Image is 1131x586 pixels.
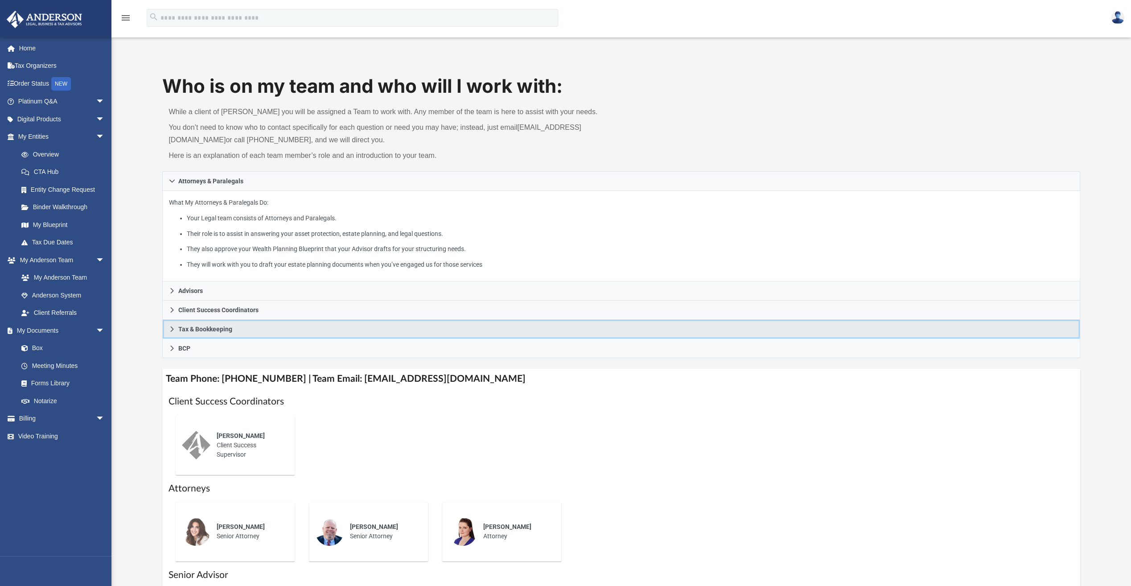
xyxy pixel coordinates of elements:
p: You don’t need to know who to contact specifically for each question or need you may have; instea... [169,121,615,146]
a: Tax Due Dates [12,234,118,252]
a: Platinum Q&Aarrow_drop_down [6,93,118,111]
a: Attorneys & Paralegals [162,171,1080,191]
a: My Documentsarrow_drop_down [6,322,114,339]
a: Tax & Bookkeeping [162,320,1080,339]
a: Order StatusNEW [6,74,118,93]
a: Box [12,339,109,357]
span: [PERSON_NAME] [217,432,265,439]
a: Forms Library [12,375,109,392]
a: Home [6,39,118,57]
a: Billingarrow_drop_down [6,410,118,428]
span: arrow_drop_down [96,322,114,340]
a: Advisors [162,281,1080,301]
i: menu [120,12,131,23]
img: thumbnail [315,517,344,546]
a: Client Success Coordinators [162,301,1080,320]
a: My Blueprint [12,216,114,234]
span: Attorneys & Paralegals [178,178,243,184]
a: Binder Walkthrough [12,198,118,216]
a: Client Referrals [12,304,114,322]
img: Anderson Advisors Platinum Portal [4,11,85,28]
a: [EMAIL_ADDRESS][DOMAIN_NAME] [169,124,581,144]
h1: Attorneys [169,482,1073,495]
h1: Who is on my team and who will I work with: [162,73,1080,99]
a: Tax Organizers [6,57,118,75]
h1: Client Success Coordinators [169,395,1073,408]
a: Video Training [6,427,114,445]
span: Tax & Bookkeeping [178,326,232,332]
img: thumbnail [448,517,477,546]
a: Overview [12,145,118,163]
a: Meeting Minutes [12,357,114,375]
a: CTA Hub [12,163,118,181]
div: NEW [51,77,71,91]
a: BCP [162,339,1080,358]
span: arrow_drop_down [96,410,114,428]
span: arrow_drop_down [96,251,114,269]
span: [PERSON_NAME] [483,523,531,530]
span: Advisors [178,288,203,294]
a: My Entitiesarrow_drop_down [6,128,118,146]
a: menu [120,17,131,23]
h4: Team Phone: [PHONE_NUMBER] | Team Email: [EMAIL_ADDRESS][DOMAIN_NAME] [162,369,1080,389]
div: Senior Attorney [210,516,288,547]
li: They will work with you to draft your estate planning documents when you’ve engaged us for those ... [187,259,1073,270]
span: Client Success Coordinators [178,307,259,313]
span: arrow_drop_down [96,110,114,128]
a: Notarize [12,392,114,410]
p: Here is an explanation of each team member’s role and an introduction to your team. [169,149,615,162]
span: BCP [178,345,190,351]
img: User Pic [1111,11,1124,24]
li: Their role is to assist in answering your asset protection, estate planning, and legal questions. [187,228,1073,239]
li: Your Legal team consists of Attorneys and Paralegals. [187,213,1073,224]
i: search [149,12,159,22]
p: While a client of [PERSON_NAME] you will be assigned a Team to work with. Any member of the team ... [169,106,615,118]
h1: Senior Advisor [169,569,1073,582]
img: thumbnail [182,517,210,546]
li: They also approve your Wealth Planning Blueprint that your Advisor drafts for your structuring ne... [187,243,1073,255]
a: Anderson System [12,286,114,304]
span: arrow_drop_down [96,128,114,146]
a: Digital Productsarrow_drop_down [6,110,118,128]
img: thumbnail [182,431,210,459]
div: Attorneys & Paralegals [162,191,1080,281]
div: Attorney [477,516,555,547]
p: What My Attorneys & Paralegals Do: [169,197,1073,270]
div: Client Success Supervisor [210,425,288,466]
span: [PERSON_NAME] [350,523,398,530]
span: arrow_drop_down [96,93,114,111]
a: My Anderson Teamarrow_drop_down [6,251,114,269]
a: Entity Change Request [12,181,118,198]
div: Senior Attorney [344,516,422,547]
span: [PERSON_NAME] [217,523,265,530]
a: My Anderson Team [12,269,109,287]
